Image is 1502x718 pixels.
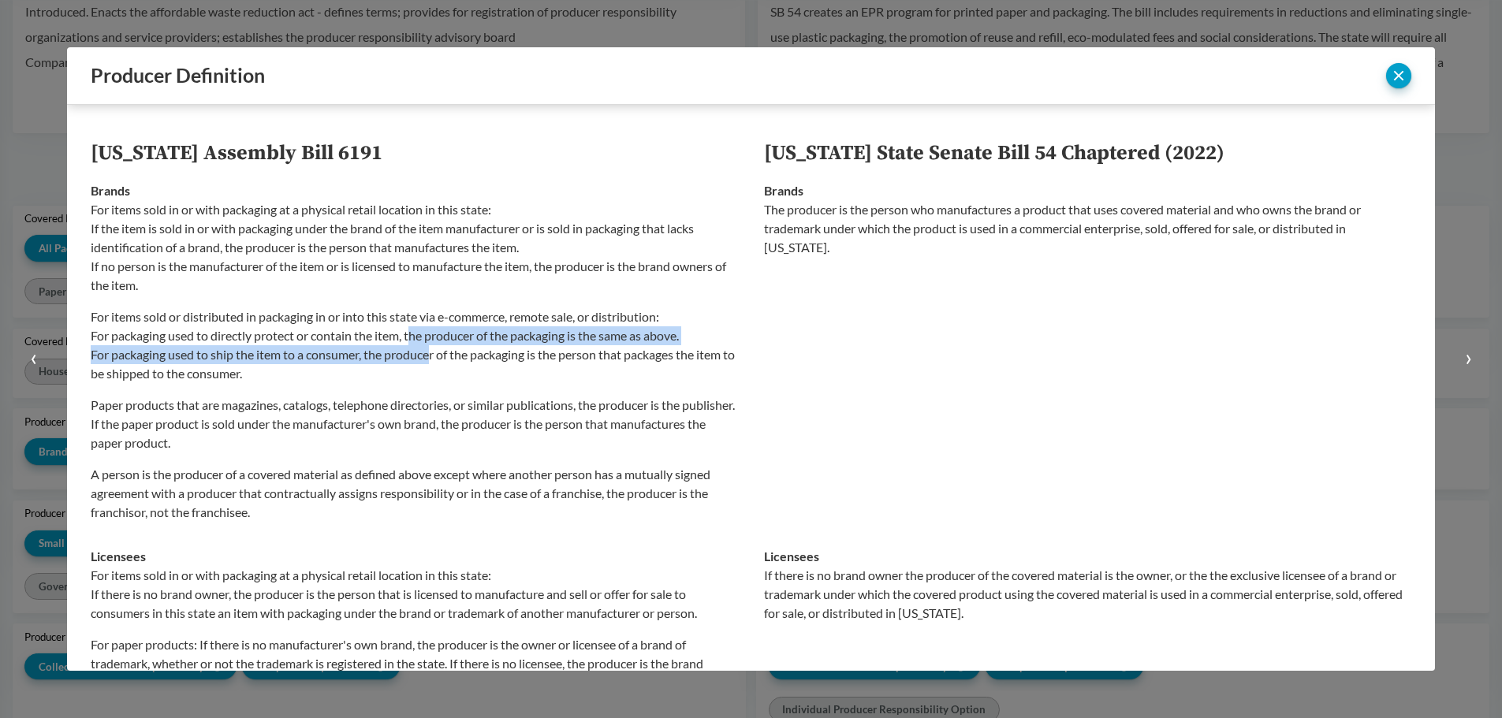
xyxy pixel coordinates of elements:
[91,465,739,522] p: A person is the producer of a covered material as defined above except where another person has a...
[764,566,1412,623] p: If there is no brand owner the producer of the covered material is the owner, or the the exclusiv...
[751,138,1412,169] th: [US_STATE] State Senate Bill 54 Chaptered (2022)
[91,200,739,295] p: For items sold in or with packaging at a physical retail location in this state: If the item is s...
[764,549,819,564] strong: Licensees
[91,635,739,692] p: For paper products: If there is no manufacturer's own brand, the producer is the owner or license...
[91,566,739,623] p: For items sold in or with packaging at a physical retail location in this state: If there is no b...
[91,183,130,198] strong: Brands
[30,342,37,370] small: ‹
[1465,342,1472,370] small: ›
[1386,63,1411,88] button: close
[764,200,1412,257] p: The producer is the person who manufactures a product that uses covered material and who owns the...
[91,549,146,564] strong: Licensees
[91,138,751,169] th: [US_STATE] Assembly Bill 6191
[91,396,739,452] p: Paper products that are magazines, catalogs, telephone directories, or similar publications, the ...
[91,64,1331,87] div: Producer Definition
[91,307,739,383] p: For items sold or distributed in packaging in or into this state via e-commerce, remote sale, or ...
[764,183,803,198] strong: Brands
